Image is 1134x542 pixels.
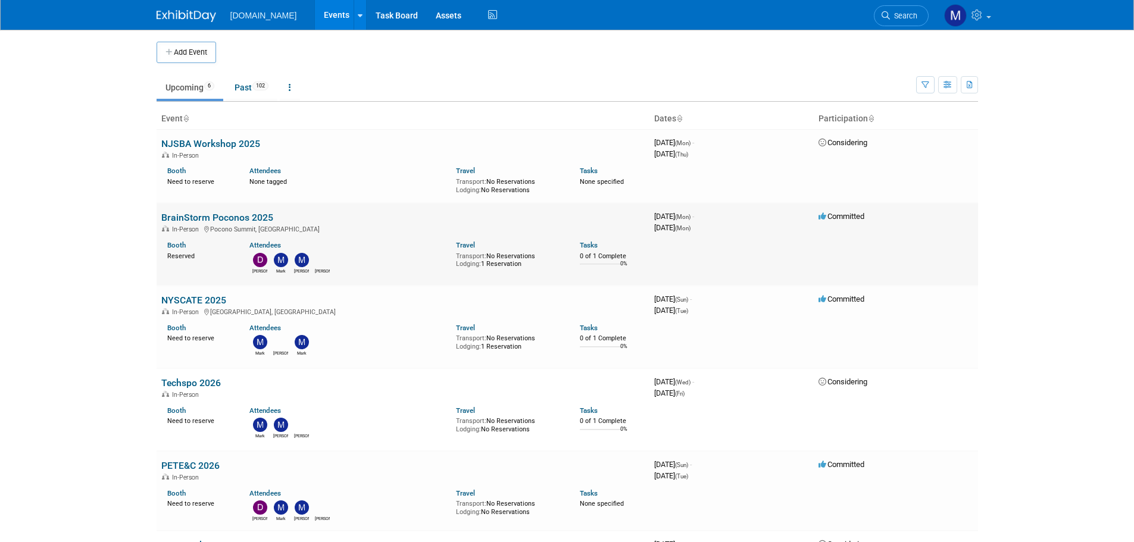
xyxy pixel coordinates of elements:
span: - [692,138,694,147]
span: [DATE] [654,138,694,147]
span: Lodging: [456,260,481,268]
span: (Wed) [675,379,691,386]
th: Dates [649,109,814,129]
img: In-Person Event [162,391,169,397]
td: 0% [620,426,627,442]
span: In-Person [172,391,202,399]
a: Attendees [249,489,281,497]
span: (Tue) [675,473,688,480]
div: [GEOGRAPHIC_DATA], [GEOGRAPHIC_DATA] [161,306,645,316]
a: Search [874,5,929,26]
img: Mark Menzella [274,253,288,267]
span: (Sun) [675,462,688,468]
span: 6 [204,82,214,90]
div: Reserved [167,250,232,261]
a: Tasks [580,167,598,175]
img: In-Person Event [162,308,169,314]
img: In-Person Event [162,152,169,158]
a: BrainStorm Poconos 2025 [161,212,273,223]
a: Upcoming6 [157,76,223,99]
a: Tasks [580,406,598,415]
span: Committed [819,460,864,469]
div: No Reservations 1 Reservation [456,332,562,350]
a: Sort by Event Name [183,114,189,123]
img: Damien Dimino [253,500,267,515]
div: 0 of 1 Complete [580,252,645,261]
span: (Sun) [675,296,688,303]
a: Attendees [249,406,281,415]
span: None specified [580,500,624,507]
span: Transport: [456,417,486,425]
span: Lodging: [456,186,481,194]
img: Mark Triftshauser [295,335,309,349]
span: In-Person [172,225,202,233]
th: Event [157,109,649,129]
span: (Fri) [675,390,685,397]
div: Mark Menzella [252,349,267,356]
span: Lodging: [456,508,481,516]
div: Mark Menzella [252,432,267,439]
div: Stephen Bart [315,267,330,274]
span: Considering [819,138,867,147]
span: Lodging: [456,425,481,433]
span: (Mon) [675,214,691,220]
span: Transport: [456,252,486,260]
span: (Tue) [675,308,688,314]
span: Transport: [456,178,486,186]
div: Need to reserve [167,415,232,425]
div: Need to reserve [167,332,232,343]
a: Booth [167,324,186,332]
div: Stephen Bart [315,515,330,522]
span: Search [890,11,917,20]
div: Damien Dimino [252,267,267,274]
span: Lodging: [456,343,481,350]
img: Mark Menzella [944,4,967,27]
img: In-Person Event [162,474,169,480]
a: NYSCATE 2025 [161,295,226,306]
img: Stephen Bart [295,418,309,432]
span: None specified [580,178,624,186]
span: In-Person [172,308,202,316]
span: - [692,212,694,221]
span: [DATE] [654,295,692,303]
span: Transport: [456,334,486,342]
td: 0% [620,261,627,277]
img: Mark Menzella [274,500,288,515]
img: Mark Menzella [253,335,267,349]
div: Stephen Bart [273,349,288,356]
div: Mark Menzella [273,267,288,274]
div: Damien Dimino [252,515,267,522]
span: [DATE] [654,306,688,315]
a: Booth [167,406,186,415]
span: [DATE] [654,471,688,480]
td: 0% [620,343,627,359]
a: NJSBA Workshop 2025 [161,138,260,149]
a: Travel [456,167,475,175]
div: Need to reserve [167,176,232,186]
span: (Thu) [675,151,688,158]
div: Matthew Levin [273,432,288,439]
span: (Mon) [675,225,691,231]
div: None tagged [249,176,447,186]
div: Pocono Summit, [GEOGRAPHIC_DATA] [161,224,645,233]
a: Travel [456,324,475,332]
div: No Reservations No Reservations [456,415,562,433]
a: Attendees [249,167,281,175]
img: Stephen Bart [315,253,330,267]
img: Stephen Bart [315,500,330,515]
span: In-Person [172,152,202,159]
div: 0 of 1 Complete [580,334,645,343]
span: [DATE] [654,377,694,386]
a: Tasks [580,241,598,249]
div: Matthew Levin [294,267,309,274]
span: - [690,460,692,469]
div: Matthew Levin [294,515,309,522]
a: Tasks [580,324,598,332]
a: Attendees [249,324,281,332]
div: No Reservations No Reservations [456,497,562,516]
span: Considering [819,377,867,386]
button: Add Event [157,42,216,63]
div: No Reservations No Reservations [456,176,562,194]
span: [DATE] [654,149,688,158]
span: [DATE] [654,389,685,397]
